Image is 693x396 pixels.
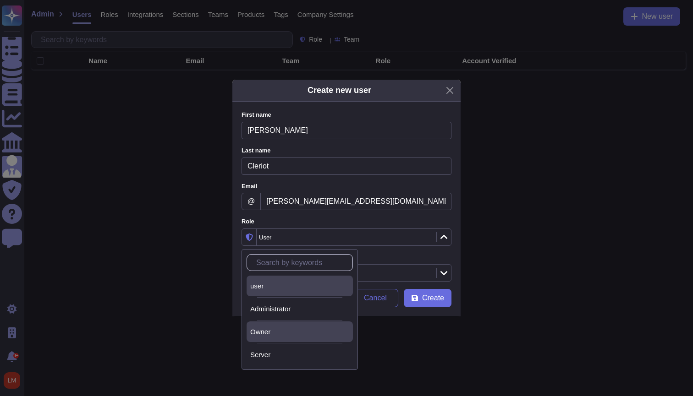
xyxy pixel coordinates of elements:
span: Server [250,351,270,359]
div: Server [247,344,353,365]
label: Email [242,184,451,190]
div: Server [250,351,349,359]
label: Last name [242,148,451,154]
label: Role [242,219,451,225]
span: user [250,282,264,290]
button: Close [443,83,457,98]
div: Administrator [247,298,353,319]
div: Owner [247,321,353,342]
button: Cancel [352,289,398,307]
span: Administrator [250,305,291,313]
div: Create new user [308,84,371,97]
input: Enter user lastname [242,157,451,175]
input: Enter user firstname [242,122,451,139]
div: user [250,282,349,290]
div: User [259,234,271,240]
input: Enter email [260,193,451,210]
span: Owner [250,328,270,336]
input: Search by keywords [252,255,352,271]
button: Create [404,289,451,307]
span: Create [422,294,444,302]
div: Administrator [250,305,349,313]
div: user [247,276,353,296]
label: First name [242,112,451,118]
span: Cancel [364,294,387,302]
span: @ [242,193,261,210]
div: Owner [250,328,349,336]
